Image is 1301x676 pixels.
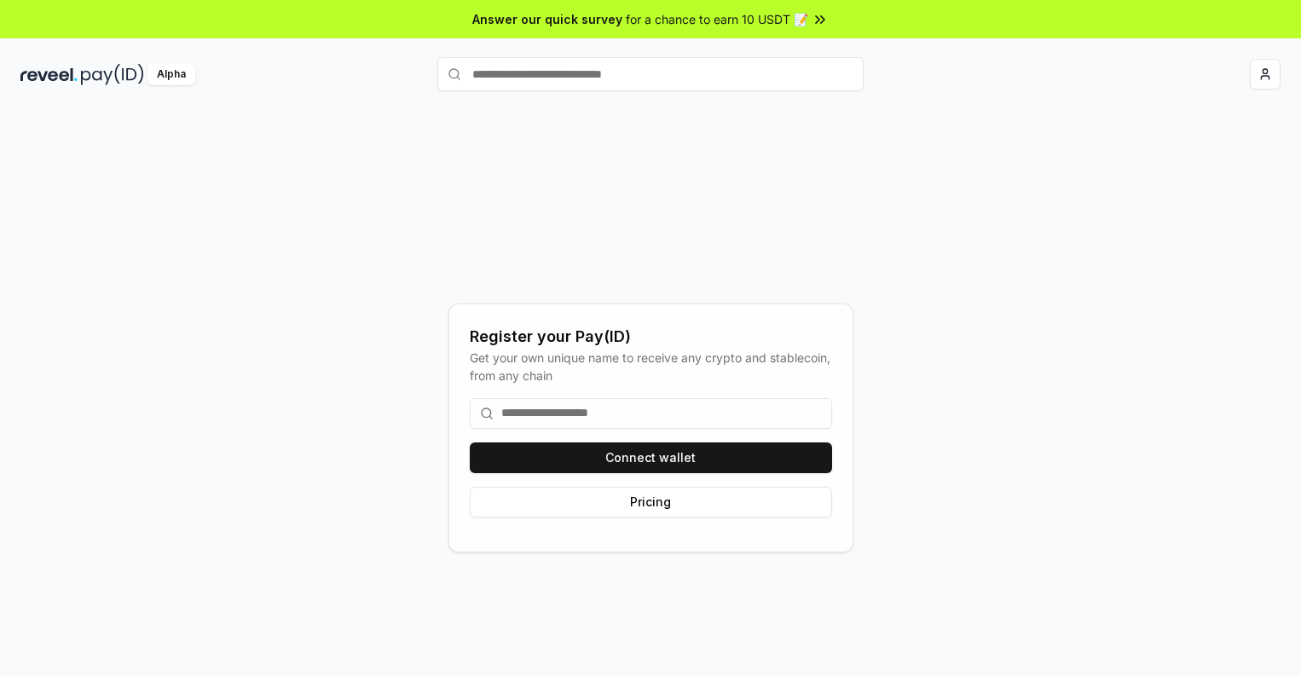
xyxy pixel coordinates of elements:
div: Get your own unique name to receive any crypto and stablecoin, from any chain [470,349,832,384]
span: Answer our quick survey [472,10,622,28]
button: Pricing [470,487,832,517]
div: Alpha [147,64,195,85]
button: Connect wallet [470,442,832,473]
img: reveel_dark [20,64,78,85]
span: for a chance to earn 10 USDT 📝 [626,10,808,28]
div: Register your Pay(ID) [470,325,832,349]
img: pay_id [81,64,144,85]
